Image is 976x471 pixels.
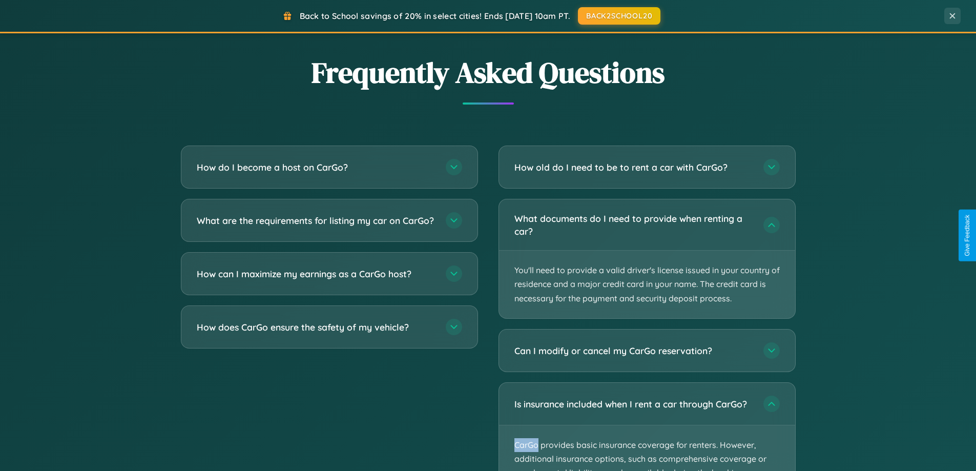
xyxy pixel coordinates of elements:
[514,161,753,174] h3: How old do I need to be to rent a car with CarGo?
[964,215,971,256] div: Give Feedback
[514,398,753,411] h3: Is insurance included when I rent a car through CarGo?
[514,344,753,357] h3: Can I modify or cancel my CarGo reservation?
[197,161,435,174] h3: How do I become a host on CarGo?
[514,212,753,237] h3: What documents do I need to provide when renting a car?
[578,7,660,25] button: BACK2SCHOOL20
[197,268,435,280] h3: How can I maximize my earnings as a CarGo host?
[197,214,435,227] h3: What are the requirements for listing my car on CarGo?
[499,251,795,318] p: You'll need to provide a valid driver's license issued in your country of residence and a major c...
[181,53,796,92] h2: Frequently Asked Questions
[300,11,570,21] span: Back to School savings of 20% in select cities! Ends [DATE] 10am PT.
[197,321,435,334] h3: How does CarGo ensure the safety of my vehicle?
